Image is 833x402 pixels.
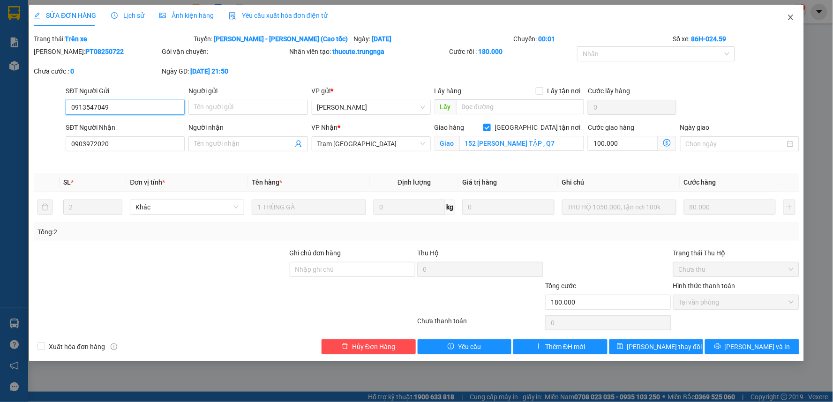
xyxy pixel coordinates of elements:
div: [PERSON_NAME]: [34,46,160,57]
span: Chưa thu [679,262,794,276]
div: Chuyến: [512,34,672,44]
b: 00:01 [538,35,555,43]
span: Lịch sử [111,12,144,19]
span: SL [63,179,71,186]
label: Ghi chú đơn hàng [290,249,341,257]
span: Giá trị hàng [462,179,497,186]
div: Cước rồi : [450,46,576,57]
span: Trạm Sài Gòn [317,137,425,151]
span: Định lượng [398,179,431,186]
div: VP gửi [312,86,431,96]
span: SỬA ĐƠN HÀNG [34,12,96,19]
span: dollar-circle [663,139,671,147]
input: VD: Bàn, Ghế [252,200,366,215]
th: Ghi chú [558,173,680,192]
span: printer [714,343,721,350]
label: Cước lấy hàng [588,87,630,95]
span: user-add [295,140,302,148]
span: Tổng cước [545,282,576,290]
span: close [787,14,795,21]
div: Ngày GD: [162,66,288,76]
button: delete [38,200,53,215]
span: Cước hàng [684,179,716,186]
span: edit [34,12,40,19]
input: Ngày giao [686,139,785,149]
div: Gói vận chuyển: [162,46,288,57]
span: Đơn vị tính [130,179,165,186]
span: Lấy [435,99,456,114]
b: 86H-024.59 [691,35,727,43]
label: Ngày giao [680,124,710,131]
span: Yêu cầu [458,342,481,352]
button: save[PERSON_NAME] thay đổi [609,339,704,354]
span: exclamation-circle [448,343,454,350]
span: info-circle [111,343,117,350]
b: [PERSON_NAME] - [PERSON_NAME] (Cao tốc) [214,35,348,43]
button: printer[PERSON_NAME] và In [705,339,799,354]
input: Giao tận nơi [459,136,585,151]
span: Tên hàng [252,179,282,186]
div: Người gửi [188,86,308,96]
div: Chưa thanh toán [416,316,544,332]
span: Yêu cầu xuất hóa đơn điện tử [229,12,328,19]
span: [GEOGRAPHIC_DATA] tận nơi [491,122,584,133]
span: clock-circle [111,12,118,19]
span: [PERSON_NAME] thay đổi [627,342,702,352]
div: SĐT Người Nhận [66,122,185,133]
label: Hình thức thanh toán [673,282,735,290]
span: plus [535,343,542,350]
label: Cước giao hàng [588,124,634,131]
input: Cước lấy hàng [588,100,676,115]
b: PT08250722 [85,48,124,55]
span: Hủy Đơn Hàng [352,342,395,352]
span: Lấy tận nơi [543,86,584,96]
input: Ghi Chú [562,200,676,215]
b: [DATE] 21:50 [190,67,228,75]
div: Trạng thái: [33,34,193,44]
input: Cước giao hàng [588,136,658,151]
span: Ảnh kiện hàng [159,12,214,19]
span: Lấy hàng [435,87,462,95]
span: save [617,343,623,350]
b: 180.000 [479,48,503,55]
div: SĐT Người Gửi [66,86,185,96]
b: 0 [70,67,74,75]
div: Tổng: 2 [38,227,322,237]
span: Giao [435,136,459,151]
span: kg [445,200,455,215]
button: deleteHủy Đơn Hàng [322,339,416,354]
div: Số xe: [672,34,800,44]
div: Chưa cước : [34,66,160,76]
span: Tại văn phòng [679,295,794,309]
input: Dọc đường [456,99,585,114]
div: Nhân viên tạo: [290,46,448,57]
button: plusThêm ĐH mới [513,339,608,354]
span: VP Nhận [312,124,338,131]
span: Xuất hóa đơn hàng [45,342,109,352]
span: Khác [135,200,239,214]
span: [PERSON_NAME] và In [725,342,790,352]
div: Tuyến: [193,34,353,44]
button: plus [783,200,795,215]
b: Trên xe [65,35,87,43]
div: Người nhận [188,122,308,133]
b: [DATE] [372,35,391,43]
span: Thu Hộ [417,249,439,257]
span: Thêm ĐH mới [546,342,585,352]
b: thucute.trungnga [333,48,385,55]
span: Phan Thiết [317,100,425,114]
button: Close [778,5,804,31]
button: exclamation-circleYêu cầu [418,339,512,354]
div: Ngày: [353,34,512,44]
span: picture [159,12,166,19]
div: Trạng thái Thu Hộ [673,248,799,258]
input: 0 [462,200,555,215]
span: Giao hàng [435,124,465,131]
img: icon [229,12,236,20]
input: Ghi chú đơn hàng [290,262,416,277]
span: delete [342,343,348,350]
input: 0 [684,200,776,215]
